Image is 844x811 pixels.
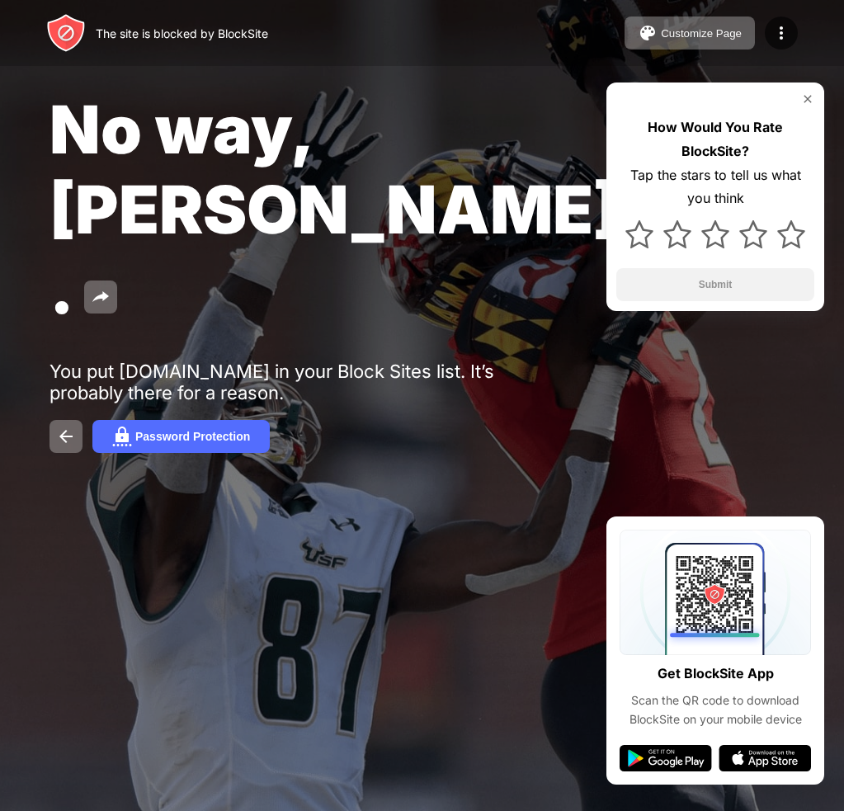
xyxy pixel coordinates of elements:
img: pallet.svg [638,23,658,43]
button: Customize Page [625,17,755,50]
img: app-store.svg [719,745,811,771]
img: back.svg [56,427,76,446]
img: google-play.svg [620,745,712,771]
div: Customize Page [661,27,742,40]
div: You put [DOMAIN_NAME] in your Block Sites list. It’s probably there for a reason. [50,361,559,403]
button: Submit [616,268,814,301]
div: The site is blocked by BlockSite [96,26,268,40]
img: rate-us-close.svg [801,92,814,106]
img: qrcode.svg [620,530,811,655]
img: menu-icon.svg [771,23,791,43]
div: Get BlockSite App [658,662,774,686]
div: Password Protection [135,430,250,443]
div: Scan the QR code to download BlockSite on your mobile device [620,691,811,728]
img: share.svg [91,287,111,307]
span: No way, [PERSON_NAME]. [50,89,619,329]
div: How Would You Rate BlockSite? [616,116,814,163]
img: star.svg [701,220,729,248]
div: Tap the stars to tell us what you think [616,163,814,211]
img: star.svg [625,220,653,248]
img: star.svg [663,220,691,248]
img: password.svg [112,427,132,446]
button: Password Protection [92,420,270,453]
img: star.svg [739,220,767,248]
img: star.svg [777,220,805,248]
img: header-logo.svg [46,13,86,53]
